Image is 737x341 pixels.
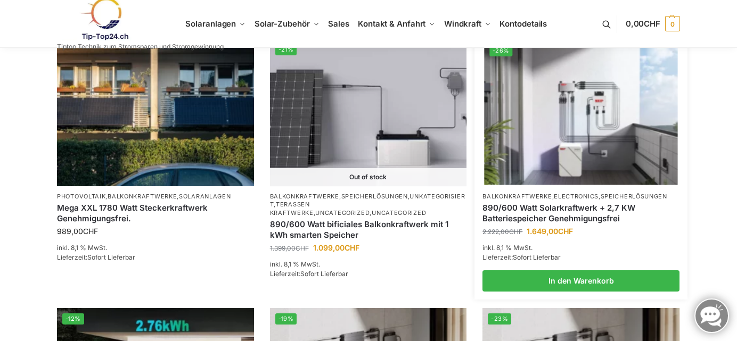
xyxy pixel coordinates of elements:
[57,227,98,236] bdi: 989,00
[665,16,680,31] span: 0
[644,19,660,29] span: CHF
[255,19,310,29] span: Solar-Zubehör
[270,219,467,240] a: 890/600 Watt bificiales Balkonkraftwerk mit 1 kWh smarten Speicher
[179,193,231,200] a: Solaranlagen
[57,243,254,253] p: inkl. 8,1 % MwSt.
[108,193,177,200] a: Balkonkraftwerke
[554,193,599,200] a: Electronics
[270,39,467,186] img: ASE 1000 Batteriespeicher
[270,193,465,208] a: Unkategorisiert
[315,209,370,217] a: Uncategorized
[270,39,467,186] a: -21% Out of stockASE 1000 Batteriespeicher
[270,270,348,278] span: Lieferzeit:
[558,227,573,236] span: CHF
[270,193,339,200] a: Balkonkraftwerke
[57,39,254,186] img: 2 Balkonkraftwerke
[57,44,224,50] p: Tiptop Technik zum Stromsparen und Stromgewinnung
[358,19,425,29] span: Kontakt & Anfahrt
[57,193,105,200] a: Photovoltaik
[300,270,348,278] span: Sofort Lieferbar
[482,228,522,236] bdi: 2.222,00
[87,253,135,261] span: Sofort Lieferbar
[372,209,426,217] a: Uncategorized
[626,8,680,40] a: 0,00CHF 0
[509,228,522,236] span: CHF
[57,203,254,223] a: Mega XXL 1780 Watt Steckerkraftwerk Genehmigungsfrei.
[482,193,679,201] p: , ,
[57,193,254,201] p: , ,
[345,243,359,252] span: CHF
[270,260,467,269] p: inkl. 8,1 % MwSt.
[341,193,408,200] a: Speicherlösungen
[482,193,552,200] a: Balkonkraftwerke
[482,243,679,253] p: inkl. 8,1 % MwSt.
[57,253,135,261] span: Lieferzeit:
[527,227,573,236] bdi: 1.649,00
[328,19,349,29] span: Sales
[601,193,667,200] a: Speicherlösungen
[482,253,561,261] span: Lieferzeit:
[296,244,309,252] span: CHF
[482,270,679,292] a: In den Warenkorb legen: „890/600 Watt Solarkraftwerk + 2,7 KW Batteriespeicher Genehmigungsfrei“
[83,227,98,236] span: CHF
[485,40,678,185] a: -26%Steckerkraftwerk mit 2,7kwh-Speicher
[485,40,678,185] img: Steckerkraftwerk mit 2,7kwh-Speicher
[444,19,481,29] span: Windkraft
[313,243,359,252] bdi: 1.099,00
[482,203,679,223] a: 890/600 Watt Solarkraftwerk + 2,7 KW Batteriespeicher Genehmigungsfrei
[513,253,561,261] span: Sofort Lieferbar
[270,244,309,252] bdi: 1.399,00
[270,201,314,216] a: Terassen Kraftwerke
[626,19,660,29] span: 0,00
[499,19,547,29] span: Kontodetails
[270,193,467,217] p: , , , , ,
